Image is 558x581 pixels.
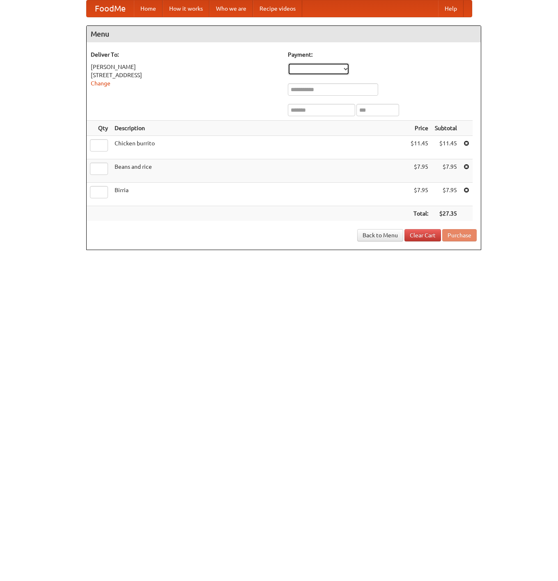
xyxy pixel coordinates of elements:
button: Purchase [442,229,477,241]
a: Recipe videos [253,0,302,17]
td: $7.95 [432,159,460,183]
a: Help [438,0,464,17]
td: Chicken burrito [111,136,407,159]
a: Back to Menu [357,229,403,241]
a: Who we are [209,0,253,17]
a: Clear Cart [404,229,441,241]
td: Beans and rice [111,159,407,183]
th: Subtotal [432,121,460,136]
th: Total: [407,206,432,221]
td: $7.95 [407,159,432,183]
a: Change [91,80,110,87]
td: $11.45 [432,136,460,159]
div: [PERSON_NAME] [91,63,280,71]
th: Qty [87,121,111,136]
a: How it works [163,0,209,17]
th: Price [407,121,432,136]
td: Birria [111,183,407,206]
h4: Menu [87,26,481,42]
a: FoodMe [87,0,134,17]
div: [STREET_ADDRESS] [91,71,280,79]
th: $27.35 [432,206,460,221]
th: Description [111,121,407,136]
td: $7.95 [407,183,432,206]
a: Home [134,0,163,17]
h5: Payment: [288,51,477,59]
td: $11.45 [407,136,432,159]
h5: Deliver To: [91,51,280,59]
td: $7.95 [432,183,460,206]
